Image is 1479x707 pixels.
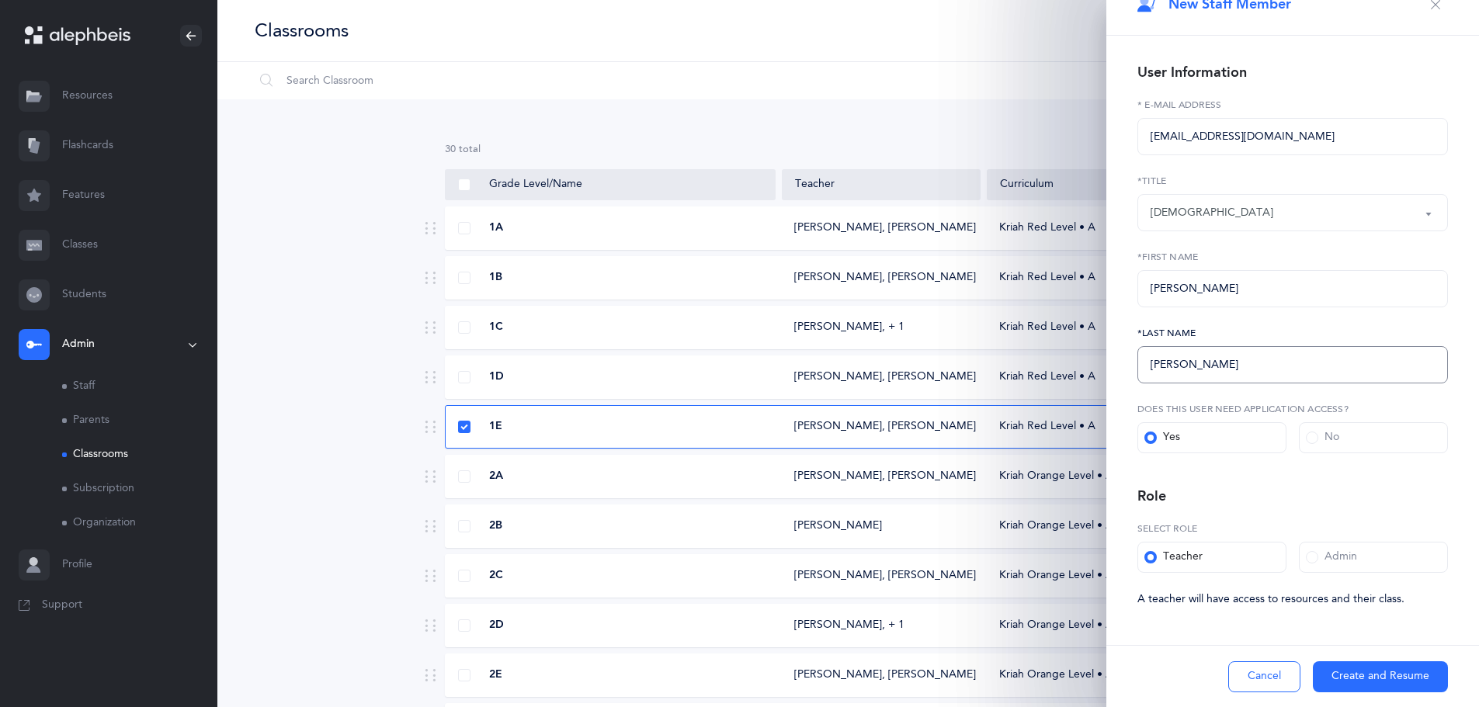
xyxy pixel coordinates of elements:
[62,369,217,404] a: Staff
[62,404,217,438] a: Parents
[987,369,1252,385] div: Kriah Red Level • A
[794,369,968,385] div: [PERSON_NAME], [PERSON_NAME]
[458,177,762,192] div: Grade Level/Name
[489,369,504,385] span: 1D
[987,518,1252,534] div: Kriah Orange Level • A
[987,568,1252,584] div: Kriah Orange Level • A
[1137,591,1448,608] span: A teacher will have access to resources and their class.
[987,667,1252,683] div: Kriah Orange Level • A
[489,618,504,633] span: 2D
[794,618,904,633] div: [PERSON_NAME]‪, + 1‬
[445,143,1252,157] div: 30
[1137,402,1448,416] label: Does this user need application access?
[987,220,1252,236] div: Kriah Red Level • A
[795,177,967,192] div: Teacher
[1137,174,1448,188] label: *Title
[254,62,1133,99] input: Search Classroom
[987,419,1252,435] div: Kriah Red Level • A
[1137,250,1448,264] label: *First Name
[987,320,1252,335] div: Kriah Red Level • A
[62,438,217,472] a: Classrooms
[794,667,968,683] div: [PERSON_NAME], [PERSON_NAME]
[489,469,503,484] span: 2A
[1306,549,1357,565] div: Admin
[794,469,968,484] div: [PERSON_NAME], [PERSON_NAME]
[489,320,503,335] span: 1C
[1137,118,1448,155] input: moshe@yeshiva.edu
[1137,63,1247,82] div: User Information
[1137,346,1448,383] input: Learner
[987,618,1252,633] div: Kriah Orange Level • A
[1137,522,1448,535] label: Select Role
[1000,177,1238,192] div: Curriculum
[489,518,502,534] span: 2B
[62,472,217,506] a: Subscription
[794,220,968,236] div: [PERSON_NAME], [PERSON_NAME]
[794,419,968,435] div: [PERSON_NAME], [PERSON_NAME]
[1137,487,1166,506] div: Role
[255,18,349,43] div: Classrooms
[489,568,503,584] span: 2C
[489,220,503,236] span: 1A
[1306,430,1339,445] div: No
[489,270,502,286] span: 1B
[794,270,968,286] div: [PERSON_NAME], [PERSON_NAME]
[987,469,1252,484] div: Kriah Orange Level • A
[42,598,82,613] span: Support
[1137,326,1448,340] label: *Last Name
[1137,98,1448,112] label: * E-Mail Address
[459,144,481,154] span: total
[1313,661,1448,692] button: Create and Resume
[794,568,968,584] div: [PERSON_NAME], [PERSON_NAME]
[62,506,217,540] a: Organization
[987,270,1252,286] div: Kriah Red Level • A
[794,320,904,335] div: [PERSON_NAME]‪, + 1‬
[1144,549,1203,565] div: Teacher
[1137,270,1448,307] input: Moshe
[1401,629,1460,688] iframe: Drift Widget Chat Controller
[1228,661,1300,692] button: Cancel
[794,518,882,534] div: [PERSON_NAME]
[1144,430,1180,445] div: Yes
[489,667,502,683] span: 2E
[1151,205,1273,221] div: [DEMOGRAPHIC_DATA]
[489,419,502,435] span: 1E
[1137,194,1448,231] button: Rabbi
